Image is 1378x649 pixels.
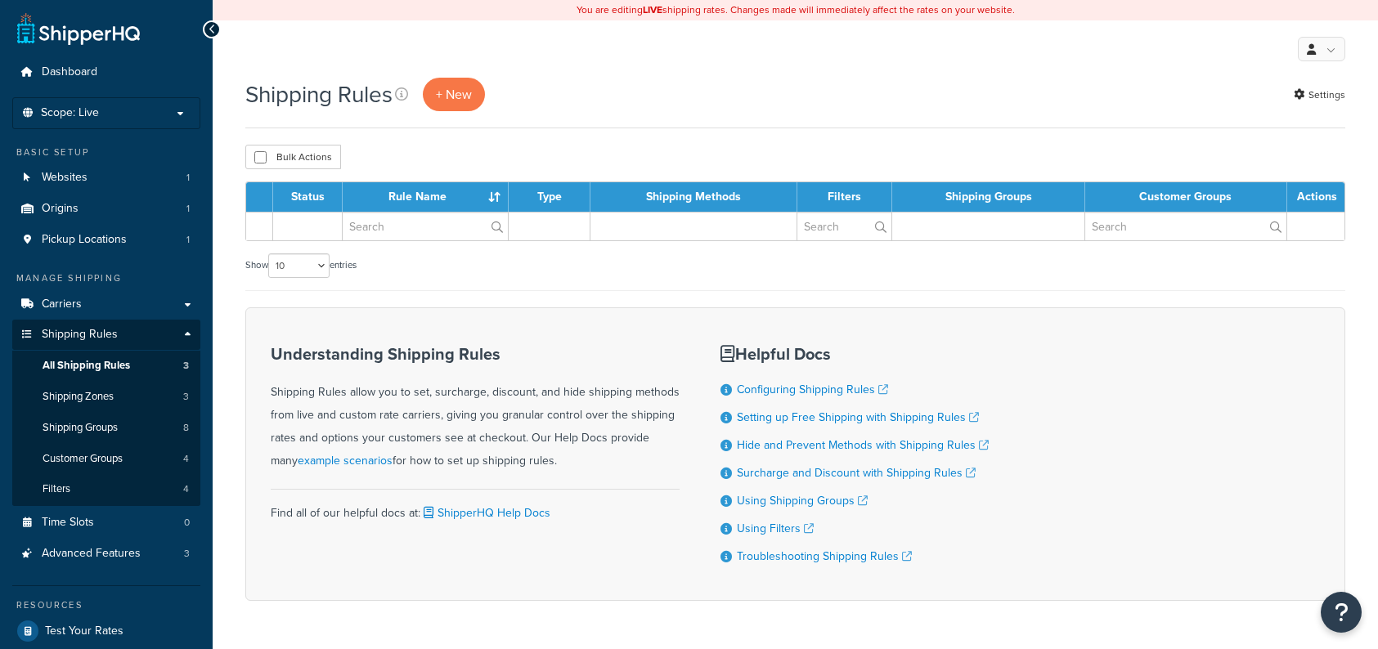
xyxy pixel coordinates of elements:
[183,359,189,373] span: 3
[12,382,200,412] a: Shipping Zones 3
[737,548,912,565] a: Troubleshooting Shipping Rules
[12,413,200,443] a: Shipping Groups 8
[420,504,550,521] a: ShipperHQ Help Docs
[643,2,662,17] b: LIVE
[1287,182,1344,212] th: Actions
[1085,213,1286,240] input: Search
[245,253,357,278] label: Show entries
[892,182,1085,212] th: Shipping Groups
[12,289,200,320] a: Carriers
[271,489,680,525] div: Find all of our helpful docs at:
[343,182,509,212] th: Rule Name
[186,171,190,185] span: 1
[184,547,190,561] span: 3
[42,65,97,79] span: Dashboard
[1321,592,1362,633] button: Open Resource Center
[45,624,123,638] span: Test Your Rates
[42,547,141,561] span: Advanced Features
[1294,83,1345,106] a: Settings
[43,452,123,466] span: Customer Groups
[12,598,200,612] div: Resources
[12,163,200,193] a: Websites 1
[797,182,892,212] th: Filters
[737,409,979,426] a: Setting up Free Shipping with Shipping Rules
[720,345,989,363] h3: Helpful Docs
[12,474,200,504] a: Filters 4
[271,345,680,363] h3: Understanding Shipping Rules
[183,390,189,404] span: 3
[273,182,343,212] th: Status
[12,351,200,381] a: All Shipping Rules 3
[12,382,200,412] li: Shipping Zones
[43,482,70,496] span: Filters
[12,539,200,569] li: Advanced Features
[183,421,189,435] span: 8
[12,225,200,255] li: Pickup Locations
[737,436,989,454] a: Hide and Prevent Methods with Shipping Rules
[12,320,200,506] li: Shipping Rules
[12,444,200,474] a: Customer Groups 4
[12,351,200,381] li: All Shipping Rules
[183,452,189,466] span: 4
[797,213,891,240] input: Search
[12,474,200,504] li: Filters
[186,233,190,247] span: 1
[509,182,590,212] th: Type
[43,359,130,373] span: All Shipping Rules
[12,194,200,224] a: Origins 1
[12,57,200,87] a: Dashboard
[12,508,200,538] li: Time Slots
[12,539,200,569] a: Advanced Features 3
[343,213,508,240] input: Search
[43,390,114,404] span: Shipping Zones
[737,492,868,509] a: Using Shipping Groups
[43,421,118,435] span: Shipping Groups
[41,106,99,120] span: Scope: Live
[1085,182,1287,212] th: Customer Groups
[17,12,140,45] a: ShipperHQ Home
[737,381,888,398] a: Configuring Shipping Rules
[268,253,330,278] select: Showentries
[12,163,200,193] li: Websites
[590,182,797,212] th: Shipping Methods
[12,616,200,646] a: Test Your Rates
[186,202,190,216] span: 1
[737,520,814,537] a: Using Filters
[42,202,79,216] span: Origins
[12,444,200,474] li: Customer Groups
[42,328,118,342] span: Shipping Rules
[12,145,200,159] div: Basic Setup
[298,452,393,469] a: example scenarios
[42,298,82,311] span: Carriers
[12,320,200,350] a: Shipping Rules
[245,145,341,169] button: Bulk Actions
[42,516,94,530] span: Time Slots
[12,225,200,255] a: Pickup Locations 1
[245,78,393,110] h1: Shipping Rules
[737,464,976,481] a: Surcharge and Discount with Shipping Rules
[12,271,200,285] div: Manage Shipping
[42,233,127,247] span: Pickup Locations
[271,345,680,472] div: Shipping Rules allow you to set, surcharge, discount, and hide shipping methods from live and cus...
[12,508,200,538] a: Time Slots 0
[184,516,190,530] span: 0
[42,171,88,185] span: Websites
[12,413,200,443] li: Shipping Groups
[423,78,485,111] p: + New
[183,482,189,496] span: 4
[12,194,200,224] li: Origins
